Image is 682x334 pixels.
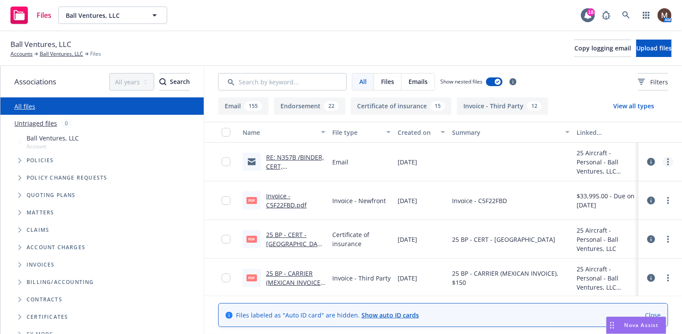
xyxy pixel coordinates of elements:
button: Filters [638,73,668,90]
div: 25 Aircraft - Personal - Ball Ventures, LLC [577,264,635,292]
a: more [663,234,673,244]
a: Show auto ID cards [361,311,419,319]
span: [DATE] [398,157,417,167]
button: Upload files [636,40,672,57]
a: Close [645,311,661,320]
button: SearchSearch [159,73,190,90]
svg: Search [159,78,166,85]
span: Files [37,12,51,19]
span: 25 BP - CERT - [GEOGRAPHIC_DATA] [452,235,555,244]
span: Ball Ventures, LLC [10,39,71,50]
button: Endorsement [274,97,345,115]
button: Nova Assist [606,317,666,334]
a: more [663,157,673,167]
span: Email [332,157,348,167]
span: Invoice - C5F22FBD [452,196,507,205]
span: Policy change requests [27,175,107,180]
span: Files labeled as "Auto ID card" are hidden. [236,311,419,320]
input: Toggle Row Selected [222,196,230,205]
span: Contracts [27,297,62,302]
button: Name [239,122,329,143]
span: Upload files [636,44,672,52]
span: Matters [27,210,54,215]
span: Filters [650,77,668,87]
span: Nova Assist [625,321,659,329]
button: File type [329,122,394,143]
div: Search [159,73,190,90]
span: Invoices [27,262,55,267]
button: Ball Ventures, LLC [58,7,167,24]
span: Emails [409,77,428,86]
span: pdf [246,236,257,242]
div: Name [243,128,316,137]
span: Copy logging email [574,44,631,52]
span: Ball Ventures, LLC [66,11,141,20]
button: Email [218,97,269,115]
a: All files [14,102,35,110]
a: Ball Ventures, LLC [40,50,83,58]
button: Invoice - Third Party [457,97,548,115]
a: Untriaged files [14,119,57,128]
button: Linked associations [573,122,638,143]
button: View all types [599,97,668,115]
div: 25 Aircraft - Personal - Ball Ventures, LLC [577,226,635,253]
img: photo [658,8,672,22]
span: Claims [27,227,49,233]
span: Account charges [27,245,85,250]
span: [DATE] [398,196,417,205]
input: Toggle Row Selected [222,157,230,166]
span: Invoice - Newfront [332,196,386,205]
button: Certificate of insurance [351,97,452,115]
div: 22 [324,101,339,111]
span: Filters [638,77,668,87]
div: Linked associations [577,128,635,137]
div: 25 Aircraft - Personal - Ball Ventures, LLC [577,148,635,176]
span: Account [27,143,79,150]
input: Toggle Row Selected [222,274,230,282]
a: more [663,195,673,206]
span: Ball Ventures, LLC [27,134,79,143]
span: pdf [246,274,257,281]
div: 0 [61,118,72,128]
a: Accounts [10,50,33,58]
div: Drag to move [607,317,618,334]
span: 25 BP - CARRIER (MEXICAN INVOICE), $150 [452,269,570,287]
div: 155 [244,101,262,111]
a: Files [7,3,55,27]
button: Copy logging email [574,40,631,57]
a: 25 BP - CERT - [GEOGRAPHIC_DATA]pdf [266,230,325,257]
span: Files [381,77,394,86]
span: Associations [14,76,56,87]
input: Search by keyword... [218,73,347,90]
span: Billing/Accounting [27,280,94,285]
span: Files [90,50,101,58]
span: Invoice - Third Party [332,274,391,283]
div: 12 [527,101,542,111]
span: Quoting plans [27,193,76,198]
span: [DATE] [398,274,417,283]
div: Summary [452,128,560,137]
div: Created on [398,128,436,137]
div: 15 [430,101,445,111]
a: Switch app [638,7,655,24]
span: Certificate of insurance [332,230,391,248]
a: Search [618,7,635,24]
span: Certificates [27,314,68,320]
a: RE: N357B /BINDER, CERT, [GEOGRAPHIC_DATA], APP, INVOICE / Ball Ventures, LLC / [DATE] [266,153,325,207]
a: Report a Bug [598,7,615,24]
span: pdf [246,197,257,204]
button: Created on [394,122,449,143]
span: [DATE] [398,235,417,244]
div: File type [332,128,381,137]
div: $33,995.00 - Due on [DATE] [577,191,635,210]
a: more [663,273,673,283]
span: Policies [27,158,54,163]
a: Invoice - C5F22FBD.pdf [266,192,307,209]
a: 25 BP - CARRIER (MEXICAN INVOICE), $150.pdf [266,269,324,296]
span: All [359,77,367,86]
input: Toggle Row Selected [222,235,230,244]
div: Tree Example [0,132,204,274]
input: Select all [222,128,230,137]
div: 18 [587,8,595,16]
span: Show nested files [440,78,483,85]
